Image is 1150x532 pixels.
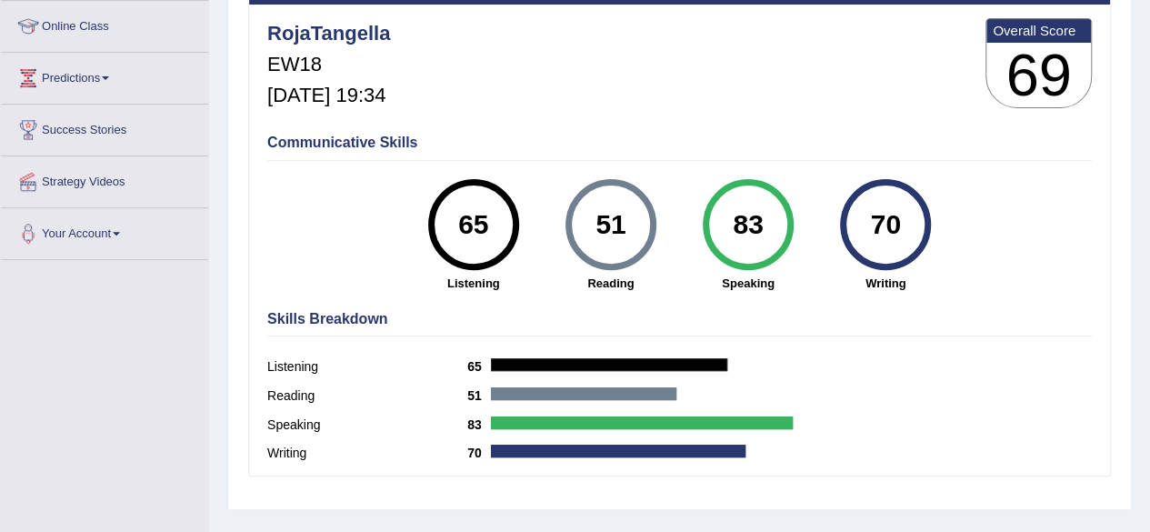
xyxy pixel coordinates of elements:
b: 65 [467,359,491,374]
b: 70 [467,446,491,460]
label: Writing [267,444,467,463]
strong: Speaking [688,275,807,292]
a: Your Account [1,208,208,254]
label: Reading [267,386,467,406]
strong: Listening [414,275,533,292]
h4: RojaTangella [267,23,390,45]
div: 70 [853,186,919,263]
b: 51 [467,388,491,403]
label: Speaking [267,416,467,435]
h5: [DATE] 19:34 [267,85,390,106]
h3: 69 [986,43,1091,108]
a: Predictions [1,53,208,98]
div: 51 [577,186,644,263]
a: Success Stories [1,105,208,150]
strong: Reading [551,275,670,292]
a: Strategy Videos [1,156,208,202]
b: Overall Score [993,23,1085,38]
strong: Writing [826,275,945,292]
h4: Skills Breakdown [267,311,1092,327]
div: 83 [715,186,781,263]
h4: Communicative Skills [267,135,1092,151]
b: 83 [467,417,491,432]
label: Listening [267,357,467,376]
div: 65 [440,186,506,263]
a: Online Class [1,1,208,46]
h5: EW18 [267,54,390,75]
